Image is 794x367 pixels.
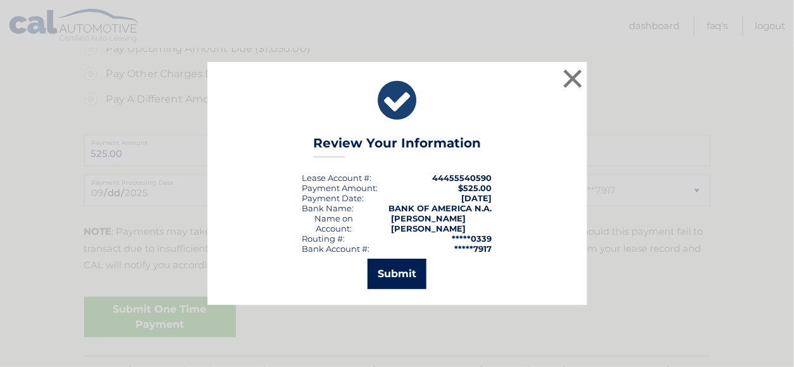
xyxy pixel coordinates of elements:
div: Bank Account #: [302,244,370,254]
div: : [302,193,364,203]
div: Lease Account #: [302,173,372,183]
div: Routing #: [302,233,345,244]
strong: 44455540590 [433,173,492,183]
div: Payment Amount: [302,183,378,193]
div: Name on Account: [302,213,366,233]
span: $525.00 [459,183,492,193]
button: × [561,66,586,91]
strong: [PERSON_NAME] [PERSON_NAME] [392,213,466,233]
span: Payment Date [302,193,363,203]
button: Submit [368,259,426,289]
h3: Review Your Information [313,135,481,158]
div: Bank Name: [302,203,354,213]
strong: BANK OF AMERICA N.A. [389,203,492,213]
span: [DATE] [462,193,492,203]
